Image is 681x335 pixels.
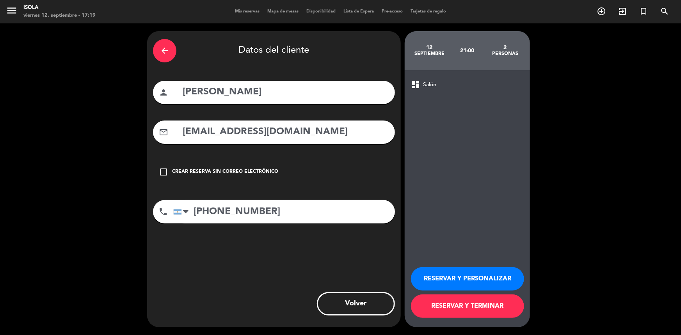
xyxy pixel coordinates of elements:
i: check_box_outline_blank [159,167,168,177]
span: Mis reservas [231,9,263,14]
button: RESERVAR Y TERMINAR [411,294,524,318]
i: phone [158,207,168,216]
div: Argentina: +54 [174,200,192,223]
span: Mapa de mesas [263,9,302,14]
i: person [159,88,168,97]
input: Email del cliente [182,124,389,140]
div: 2 [486,44,524,51]
div: 21:00 [448,37,486,64]
div: septiembre [411,51,448,57]
span: Tarjetas de regalo [407,9,450,14]
div: Crear reserva sin correo electrónico [172,168,278,176]
button: Volver [317,292,395,316]
i: turned_in_not [639,7,648,16]
span: Salón [423,80,436,89]
span: Disponibilidad [302,9,340,14]
span: Lista de Espera [340,9,378,14]
i: mail_outline [159,128,168,137]
i: exit_to_app [618,7,627,16]
div: Datos del cliente [153,37,395,64]
button: menu [6,5,18,19]
div: 12 [411,44,448,51]
input: Nombre del cliente [182,84,389,100]
i: menu [6,5,18,16]
input: Número de teléfono... [173,200,395,223]
i: search [660,7,669,16]
button: RESERVAR Y PERSONALIZAR [411,267,524,291]
i: arrow_back [160,46,169,55]
i: add_circle_outline [597,7,606,16]
div: viernes 12. septiembre - 17:19 [23,12,96,19]
div: Isola [23,4,96,12]
span: dashboard [411,80,420,89]
span: Pre-acceso [378,9,407,14]
div: personas [486,51,524,57]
